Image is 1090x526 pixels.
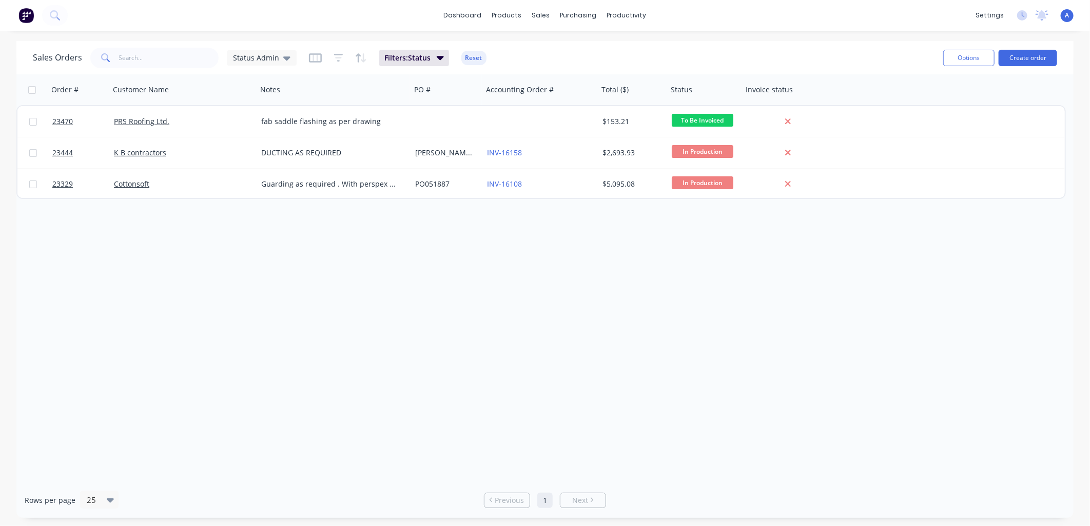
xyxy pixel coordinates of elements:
div: Order # [51,85,79,95]
button: Options [943,50,995,66]
div: fab saddle flashing as per drawing [261,116,400,127]
div: Notes [260,85,280,95]
div: $2,693.93 [602,148,660,158]
button: Create order [999,50,1057,66]
div: PO051887 [415,179,476,189]
div: $5,095.08 [602,179,660,189]
div: sales [527,8,555,23]
a: INV-16108 [487,179,522,189]
div: [PERSON_NAME] concrete E/T 8693738 [415,148,476,158]
span: Filters: Status [384,53,431,63]
div: Invoice status [746,85,793,95]
span: Rows per page [25,495,75,505]
h1: Sales Orders [33,53,82,63]
span: In Production [672,176,733,189]
div: purchasing [555,8,602,23]
span: Next [572,495,588,505]
a: 23470 [52,106,114,137]
button: Reset [461,51,486,65]
div: Accounting Order # [486,85,554,95]
a: Page 1 is your current page [537,493,553,508]
a: Cottonsoft [114,179,149,189]
span: 23329 [52,179,73,189]
a: K B contractors [114,148,166,157]
a: Previous page [484,495,530,505]
span: 23470 [52,116,73,127]
span: A [1065,11,1069,20]
a: Next page [560,495,606,505]
div: Customer Name [113,85,169,95]
div: productivity [602,8,652,23]
span: Status Admin [233,52,279,63]
span: Previous [495,495,524,505]
div: PO # [414,85,431,95]
a: 23444 [52,137,114,168]
a: INV-16158 [487,148,522,157]
div: Guarding as required . With perspex and powder coated [261,179,400,189]
div: Total ($) [601,85,629,95]
input: Search... [119,48,219,68]
span: To Be Invoiced [672,114,733,127]
div: products [487,8,527,23]
span: 23444 [52,148,73,158]
a: dashboard [439,8,487,23]
a: 23329 [52,169,114,199]
button: Filters:Status [379,50,449,66]
div: settings [970,8,1009,23]
span: In Production [672,145,733,158]
ul: Pagination [480,493,610,508]
div: Status [671,85,692,95]
div: DUCTING AS REQUIRED [261,148,400,158]
img: Factory [18,8,34,23]
a: PRS Roofing Ltd. [114,116,169,126]
div: $153.21 [602,116,660,127]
